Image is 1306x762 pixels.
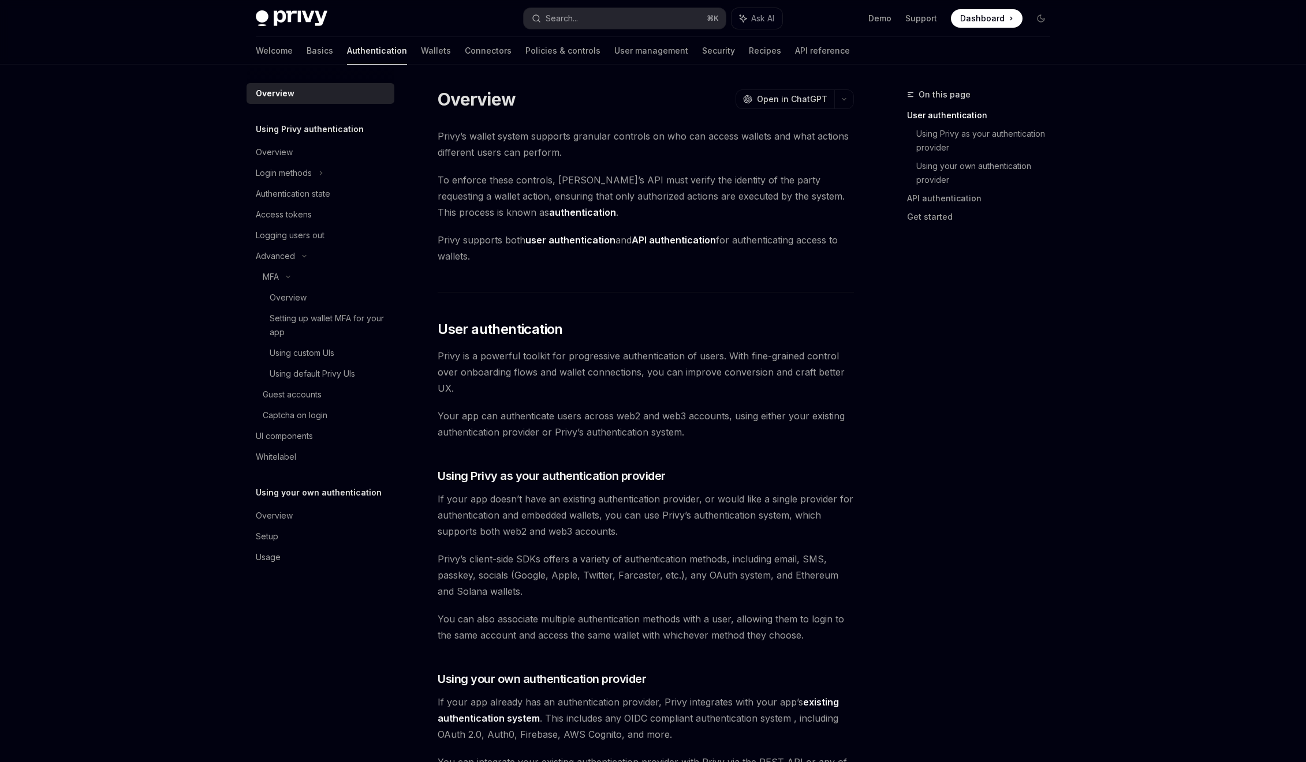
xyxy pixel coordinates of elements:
a: Using default Privy UIs [247,363,394,384]
div: Overview [256,509,293,523]
span: On this page [919,88,971,102]
a: Logging users out [247,225,394,246]
div: Advanced [256,249,295,263]
span: To enforce these controls, [PERSON_NAME]’s API must verify the identity of the party requesting a... [438,172,854,220]
span: Open in ChatGPT [757,93,827,105]
button: Ask AI [732,8,782,29]
div: Setup [256,530,278,543]
span: Your app can authenticate users across web2 and web3 accounts, using either your existing authent... [438,408,854,440]
h5: Using Privy authentication [256,122,364,136]
a: User authentication [907,106,1059,125]
a: Authentication state [247,183,394,204]
a: User management [614,37,688,65]
span: You can also associate multiple authentication methods with a user, allowing them to login to the... [438,611,854,643]
a: Overview [247,83,394,104]
a: Recipes [749,37,781,65]
a: Overview [247,287,394,308]
a: Wallets [421,37,451,65]
a: API authentication [907,189,1059,208]
span: Using your own authentication provider [438,671,646,687]
a: Guest accounts [247,384,394,405]
strong: API authentication [632,234,716,246]
span: ⌘ K [707,14,719,23]
div: Overview [270,291,307,305]
a: Setup [247,526,394,547]
a: Using your own authentication provider [916,157,1059,189]
h1: Overview [438,89,516,110]
div: Setting up wallet MFA for your app [270,311,387,339]
img: dark logo [256,10,327,27]
span: Dashboard [960,13,1005,24]
strong: user authentication [525,234,615,246]
div: Search... [546,12,578,25]
div: Authentication state [256,187,330,201]
button: Open in ChatGPT [736,89,834,109]
span: Privy supports both and for authenticating access to wallets. [438,232,854,264]
a: Dashboard [951,9,1023,28]
div: Using custom UIs [270,346,334,360]
a: Using Privy as your authentication provider [916,125,1059,157]
h5: Using your own authentication [256,486,382,500]
a: Authentication [347,37,407,65]
div: MFA [263,270,279,284]
span: User authentication [438,320,563,339]
span: Privy’s wallet system supports granular controls on who can access wallets and what actions diffe... [438,128,854,160]
strong: authentication [549,207,616,218]
a: Policies & controls [525,37,600,65]
a: Setting up wallet MFA for your app [247,308,394,343]
a: UI components [247,426,394,446]
a: Demo [868,13,891,24]
a: Basics [307,37,333,65]
span: Using Privy as your authentication provider [438,468,666,484]
div: UI components [256,429,313,443]
a: API reference [795,37,850,65]
div: Overview [256,145,293,159]
div: Captcha on login [263,408,327,422]
button: Toggle dark mode [1032,9,1050,28]
div: Using default Privy UIs [270,367,355,381]
a: Access tokens [247,204,394,225]
a: Connectors [465,37,512,65]
span: Privy is a powerful toolkit for progressive authentication of users. With fine-grained control ov... [438,348,854,396]
a: Captcha on login [247,405,394,426]
a: Overview [247,505,394,526]
div: Whitelabel [256,450,296,464]
a: Using custom UIs [247,343,394,363]
a: Security [702,37,735,65]
button: Search...⌘K [524,8,726,29]
span: Ask AI [751,13,774,24]
div: Overview [256,87,294,100]
div: Logging users out [256,228,324,242]
span: If your app doesn’t have an existing authentication provider, or would like a single provider for... [438,491,854,539]
a: Whitelabel [247,446,394,467]
div: Login methods [256,166,312,180]
span: If your app already has an authentication provider, Privy integrates with your app’s . This inclu... [438,694,854,742]
div: Access tokens [256,208,312,222]
a: Support [905,13,937,24]
a: Overview [247,142,394,163]
div: Guest accounts [263,388,322,401]
div: Usage [256,550,281,564]
span: Privy’s client-side SDKs offers a variety of authentication methods, including email, SMS, passke... [438,551,854,599]
a: Welcome [256,37,293,65]
a: Usage [247,547,394,568]
a: Get started [907,208,1059,226]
